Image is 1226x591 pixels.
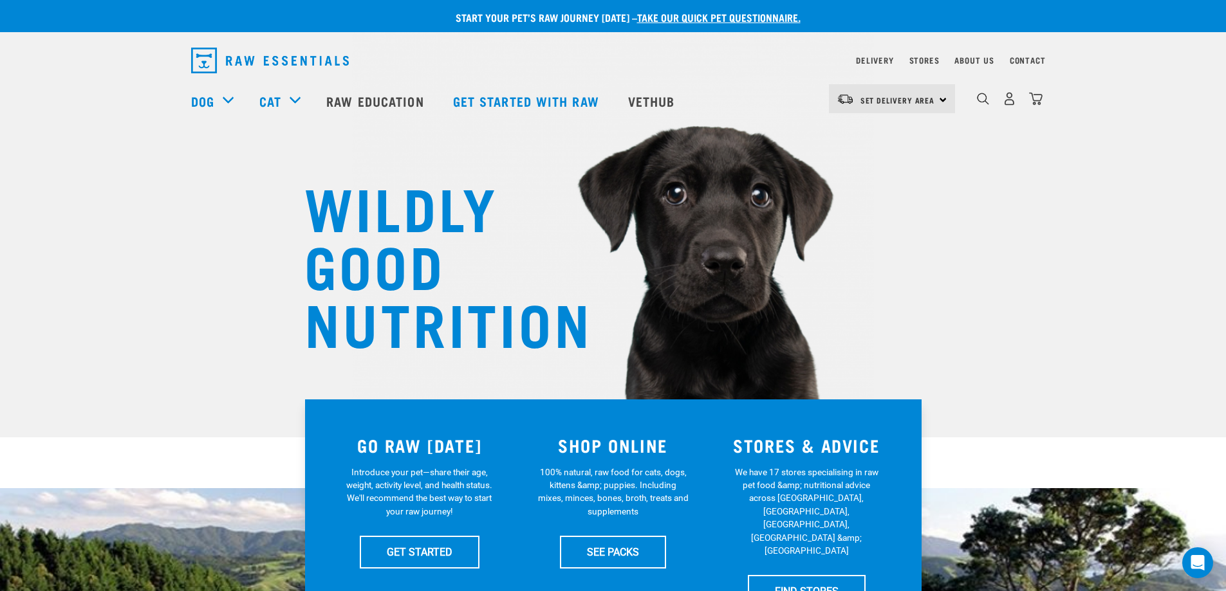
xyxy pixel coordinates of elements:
[856,58,893,62] a: Delivery
[1010,58,1046,62] a: Contact
[1003,92,1016,105] img: user.png
[909,58,940,62] a: Stores
[560,536,666,568] a: SEE PACKS
[718,435,896,455] h3: STORES & ADVICE
[304,177,562,350] h1: WILDLY GOOD NUTRITION
[731,466,882,558] p: We have 17 stores specialising in raw pet food &amp; nutritional advice across [GEOGRAPHIC_DATA],...
[191,48,349,73] img: Raw Essentials Logo
[313,75,440,127] a: Raw Education
[440,75,615,127] a: Get started with Raw
[524,435,702,455] h3: SHOP ONLINE
[1029,92,1043,105] img: home-icon@2x.png
[1182,547,1213,578] div: Open Intercom Messenger
[344,466,495,518] p: Introduce your pet—share their age, weight, activity level, and health status. We'll recommend th...
[537,466,689,518] p: 100% natural, raw food for cats, dogs, kittens &amp; puppies. Including mixes, minces, bones, bro...
[181,42,1046,78] nav: dropdown navigation
[615,75,691,127] a: Vethub
[360,536,479,568] a: GET STARTED
[837,93,854,105] img: van-moving.png
[860,98,935,102] span: Set Delivery Area
[259,91,281,111] a: Cat
[637,14,801,20] a: take our quick pet questionnaire.
[191,91,214,111] a: Dog
[977,93,989,105] img: home-icon-1@2x.png
[954,58,994,62] a: About Us
[331,435,509,455] h3: GO RAW [DATE]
